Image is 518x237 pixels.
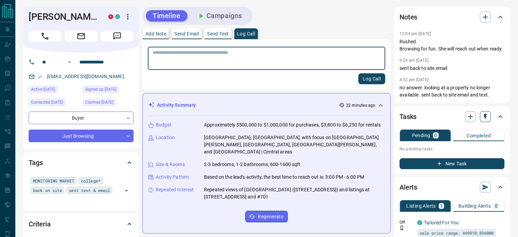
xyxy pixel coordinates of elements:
[406,204,436,208] p: Listing Alerts
[204,121,381,129] p: Approximately $500,000 to $1,000,000 for purchases, $3,800 to $6,250 for rentals
[29,99,79,108] div: Mon Sep 15 2025
[85,86,116,93] span: Signed up [DATE]
[47,74,124,79] a: [EMAIL_ADDRESS][DOMAIN_NAME]
[399,12,417,23] h2: Notes
[101,31,134,42] span: Message
[122,186,131,195] button: Open
[245,211,288,222] button: Regenerate
[81,177,100,184] span: college*
[458,204,491,208] p: Building Alerts
[31,99,63,106] span: Contacted [DATE]
[399,108,504,125] div: Tasks
[207,31,229,36] p: Send Text
[115,14,120,19] div: condos.ca
[399,225,404,230] svg: Push Notification Only
[65,31,97,42] span: Email
[157,102,196,109] p: Activity Summary
[399,38,504,53] p: Rushed. Browsing for fun. She will reach out when ready.
[85,99,113,106] span: Claimed [DATE]
[237,31,255,36] p: Log Call
[358,73,385,84] button: Log Call
[65,58,74,66] button: Open
[190,10,249,21] button: Campaigns
[399,179,504,195] div: Alerts
[156,134,175,141] p: Location
[412,133,430,138] p: Pending
[399,77,428,82] p: 4:52 pm [DATE]
[399,31,431,36] p: 12:04 pm [DATE]
[346,102,375,108] p: 22 minutes ago
[33,187,62,194] span: back on site
[399,84,504,99] p: no answer. looking at a property no longer available. sent back to site email and text.
[146,10,187,21] button: Timeline
[69,187,110,194] span: sent text & email
[29,86,79,95] div: Mon Sep 15 2025
[148,99,385,112] div: Activity Summary22 minutes ago
[204,161,301,168] p: 2-3 bedrooms, 1-2 bathrooms, 600-1600 sqft
[37,74,42,79] svg: Email Verified
[399,182,417,193] h2: Alerts
[420,229,493,236] span: sale price range: 449910,836000
[156,186,194,193] p: Repeated Interest
[440,204,443,208] p: 1
[174,31,199,36] p: Send Email
[424,220,459,225] a: Tailored For You
[29,11,98,22] h1: [PERSON_NAME]
[29,157,43,168] h2: Tags
[33,177,74,184] span: MONITORING MARKET
[29,130,134,142] div: Just Browsing
[399,111,417,122] h2: Tasks
[83,99,134,108] div: Tue Aug 13 2024
[417,220,422,225] div: condos.ca
[83,86,134,95] div: Sat May 27 2023
[434,133,437,138] p: 0
[156,121,171,129] p: Budget
[204,174,364,181] p: Based on the lead's activity, the best time to reach out is: 3:00 PM - 6:00 PM
[29,216,134,232] div: Criteria
[495,204,498,208] p: 0
[399,158,504,169] button: New Task
[399,144,504,154] p: No pending tasks
[156,161,185,168] p: Size & Rooms
[108,14,113,19] div: property.ca
[399,58,428,63] p: 9:24 am [DATE]
[399,219,413,225] p: Off
[399,9,504,25] div: Notes
[204,186,385,201] p: Repeated views of [GEOGRAPHIC_DATA] ([STREET_ADDRESS]) and listings at [STREET_ADDRESS] and #701
[467,133,491,138] p: Completed
[29,112,134,124] div: Buyer
[31,86,55,93] span: Active [DATE]
[29,31,61,42] span: Call
[29,219,51,229] h2: Criteria
[399,65,504,72] p: sent back to site email
[29,154,134,171] div: Tags
[145,31,166,36] p: Add Note
[204,134,385,155] p: [GEOGRAPHIC_DATA], [GEOGRAPHIC_DATA], with focus on [GEOGRAPHIC_DATA][PERSON_NAME], [GEOGRAPHIC_D...
[156,174,189,181] p: Activity Pattern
